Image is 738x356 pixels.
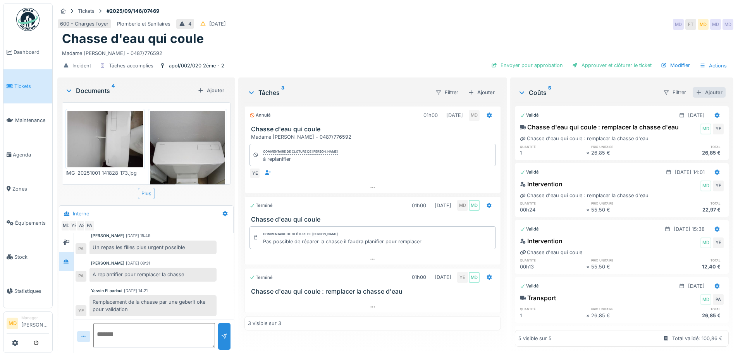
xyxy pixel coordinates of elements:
div: YE [69,220,79,231]
div: Tâches [248,88,428,97]
div: MD [700,237,711,248]
div: Envoyer pour approbation [488,60,566,71]
div: Chasse d'eau qui coule : remplacer la chasse d'eau [520,122,679,132]
div: MD [469,110,480,121]
div: × [586,312,591,319]
sup: 5 [548,88,551,97]
div: 26,85 € [591,149,657,157]
li: MD [7,318,18,329]
div: Madame [PERSON_NAME] - 0487/776592 [62,46,729,57]
div: Actions [696,60,730,71]
div: Filtrer [660,87,690,98]
div: Modifier [658,60,693,71]
div: Pas possible de réparer la chasse il faudra planifier pour remplacer [263,238,421,245]
div: [DATE] 14:21 [124,288,148,294]
div: Annulé [249,112,271,119]
h1: Chasse d'eau qui coule [62,31,204,46]
h6: total [657,258,724,263]
span: Équipements [15,219,49,227]
div: × [586,206,591,213]
div: YE [713,124,724,134]
span: Zones [12,185,49,193]
div: 4 [188,20,191,28]
div: Approuver et clôturer le ticket [569,60,655,71]
a: MD Manager[PERSON_NAME] [7,315,49,334]
div: Validé [520,226,539,232]
div: 22,97 € [657,206,724,213]
div: MD [469,200,480,211]
div: PA [76,271,86,282]
div: IMG_20251001_141828_173.jpg [65,169,145,177]
span: Tickets [14,83,49,90]
div: MD [723,19,733,30]
div: [DATE] [435,273,451,281]
div: Validé [520,169,539,175]
div: Chasse d'eau qui coule : remplacer la chasse d'eau [520,192,649,199]
div: Terminé [249,202,273,209]
div: Filtrer [432,87,462,98]
span: Dashboard [14,48,49,56]
div: Yassin El aadoui [91,288,122,294]
div: PA [713,294,724,305]
a: Stock [3,240,52,274]
div: Chasse d'eau qui coule [520,249,582,256]
div: 3 visible sur 3 [248,320,281,327]
div: MD [61,220,72,231]
h3: Chasse d'eau qui coule [251,126,497,133]
div: 1 [520,312,586,319]
div: [PERSON_NAME] [91,233,124,239]
h6: quantité [520,201,586,206]
div: Validé [520,283,539,289]
div: 01h00 [412,202,426,209]
span: Maintenance [15,117,49,124]
div: Manager [21,315,49,321]
div: Ajouter [693,87,726,98]
div: [DATE] 14:01 [675,169,705,176]
div: Incident [72,62,91,69]
div: 01h00 [412,273,426,281]
strong: #2025/09/146/07469 [103,7,162,15]
div: [DATE] [446,112,463,119]
div: Plomberie et Sanitaires [117,20,170,28]
div: 1 [520,149,586,157]
div: Madame [PERSON_NAME] - 0487/776592 [251,133,497,141]
div: Total validé: 100,86 € [672,335,723,342]
div: MD [710,19,721,30]
img: Badge_color-CXgf-gQk.svg [16,8,40,31]
h6: prix unitaire [591,306,657,311]
h6: prix unitaire [591,201,657,206]
div: [PERSON_NAME] [91,260,124,266]
li: [PERSON_NAME] [21,315,49,332]
div: 55,50 € [591,206,657,213]
div: [DATE] 08:31 [126,260,150,266]
div: YE [713,237,724,248]
div: [DATE] [688,112,705,119]
a: Zones [3,172,52,206]
div: Tickets [78,7,95,15]
div: MD [469,272,480,283]
div: A replantifier pour remplacer la chasse [89,268,217,281]
div: 12,40 € [657,263,724,270]
h6: prix unitaire [591,144,657,149]
div: 00h13 [520,263,586,270]
div: × [586,263,591,270]
a: Agenda [3,138,52,172]
h6: total [657,306,724,311]
h6: quantité [520,258,586,263]
div: Ajouter [465,87,498,98]
div: MD [700,181,711,191]
div: PA [76,243,86,254]
div: YE [713,181,724,191]
div: [DATE] [209,20,226,28]
div: 5 visible sur 5 [518,335,552,342]
div: Chasse d'eau qui coule : remplacer la chasse d'eau [520,135,649,142]
div: Documents [65,86,194,95]
div: YE [76,305,86,316]
div: MD [698,19,709,30]
div: Commentaire de clôture de [PERSON_NAME] [263,149,338,155]
div: MD [673,19,684,30]
a: Équipements [3,206,52,240]
div: 600 - Charges foyer [60,20,108,28]
div: PA [84,220,95,231]
div: 26,85 € [657,312,724,319]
